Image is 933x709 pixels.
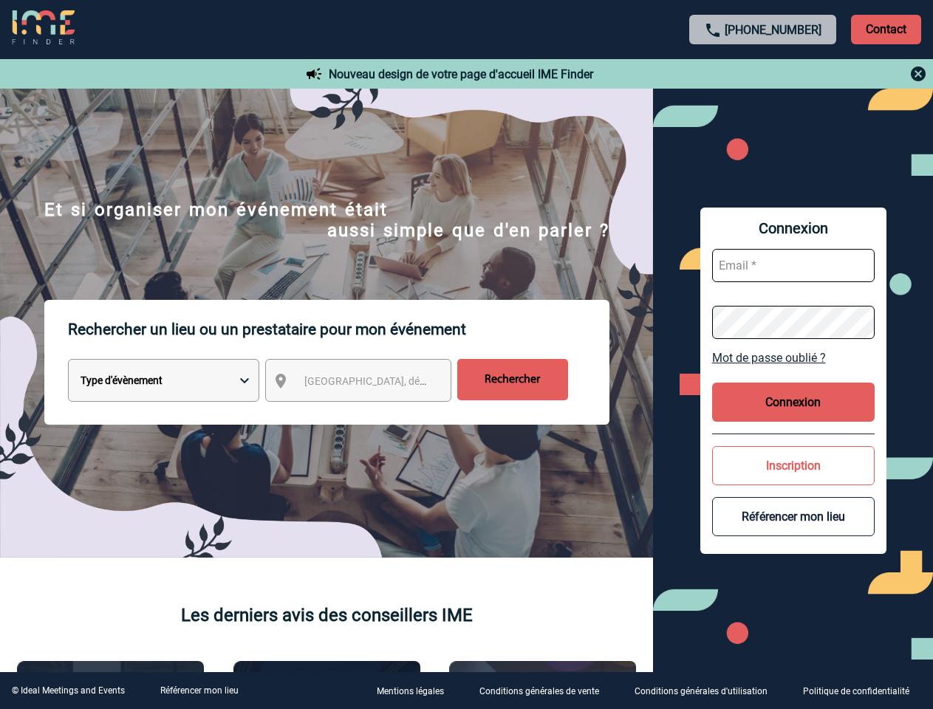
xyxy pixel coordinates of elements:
[457,359,568,400] input: Rechercher
[803,687,909,697] p: Politique de confidentialité
[851,15,921,44] p: Contact
[160,685,239,696] a: Référencer mon lieu
[623,684,791,698] a: Conditions générales d'utilisation
[479,687,599,697] p: Conditions générales de vente
[712,497,875,536] button: Référencer mon lieu
[377,687,444,697] p: Mentions légales
[712,446,875,485] button: Inscription
[712,351,875,365] a: Mot de passe oublié ?
[712,249,875,282] input: Email *
[365,684,468,698] a: Mentions légales
[635,687,768,697] p: Conditions générales d'utilisation
[704,21,722,39] img: call-24-px.png
[712,219,875,237] span: Connexion
[725,23,821,37] a: [PHONE_NUMBER]
[791,684,933,698] a: Politique de confidentialité
[304,375,510,387] span: [GEOGRAPHIC_DATA], département, région...
[468,684,623,698] a: Conditions générales de vente
[68,300,609,359] p: Rechercher un lieu ou un prestataire pour mon événement
[12,685,125,696] div: © Ideal Meetings and Events
[712,383,875,422] button: Connexion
